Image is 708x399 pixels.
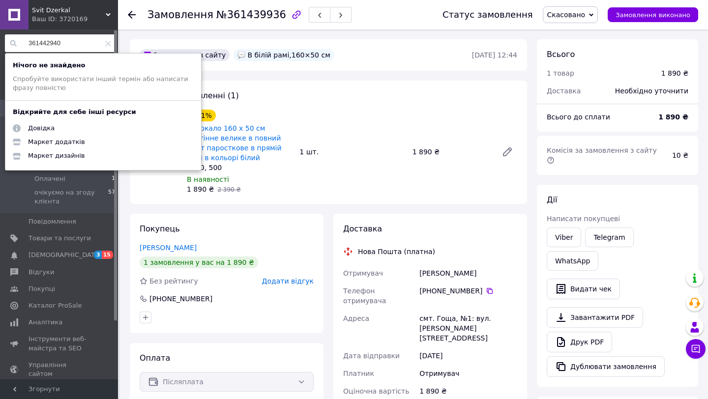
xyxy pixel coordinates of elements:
span: Доставка [547,87,581,95]
span: Інструменти веб-майстра та SEO [29,335,91,352]
a: Маркет додатків [5,135,92,149]
span: Платник [343,370,374,377]
span: Товари в замовленні (1) [140,91,239,100]
span: 1 товар [547,69,574,77]
span: Управління сайтом [29,361,91,378]
div: Маркет дизайнів [21,149,92,163]
div: Нова Пошта (платна) [355,247,438,256]
div: Ваш ID: 3720169 [32,15,118,24]
div: смт. Гоща, №1: вул. [PERSON_NAME][STREET_ADDRESS] [417,310,519,347]
div: Необхідно уточнити [609,80,694,102]
span: Товари та послуги [29,234,91,243]
span: Додати відгук [262,277,314,285]
span: [DEMOGRAPHIC_DATA] [29,251,101,259]
div: [PHONE_NUMBER] [148,294,213,304]
div: 10 ₴ [666,144,694,166]
span: Написати покупцеві [547,215,620,223]
span: Оплачені [34,174,65,183]
a: WhatsApp [547,251,598,271]
span: 3 [94,251,102,259]
div: 1 890 ₴ [409,145,494,159]
div: Маркет додатків [21,135,92,149]
span: 57 [108,188,115,206]
div: Спробуйте використати інший термін або написати фразу повністю [5,54,201,93]
a: Telegram [585,228,633,247]
a: Дзеркало 160 х 50 см настінне велике в повний зріст паросткове в прямій рамі в кольорі білий [187,124,282,162]
span: 2 390 ₴ [217,186,240,193]
span: Доставка [343,224,382,233]
time: [DATE] 12:44 [472,51,517,59]
span: Отримувач [343,269,383,277]
span: Скасовано [547,11,586,19]
span: Замовлення виконано [616,11,690,19]
a: Viber [547,228,581,247]
a: Довідка [5,121,62,135]
span: Покупець [140,224,180,233]
div: [PERSON_NAME] [417,264,519,282]
div: Отримувач [417,365,519,382]
span: Svit Dzerkal [32,6,106,15]
div: В білій рамі,160×50 см [234,49,334,61]
span: Дата відправки [343,352,400,360]
div: Замовлення з сайту [140,49,230,61]
div: 1600, 500 [187,163,292,172]
img: :speech_balloon: [237,51,245,59]
div: Відкрийте для себе інші ресурси [5,108,144,116]
div: Довідка [21,121,62,135]
span: Аналітика [29,318,62,327]
span: Повідомлення [29,217,76,226]
div: 1 замовлення у вас на 1 890 ₴ [140,256,258,268]
span: очікуємо на згоду клієнта [34,188,108,206]
span: Адреса [343,314,369,322]
button: Замовлення виконано [608,7,698,22]
span: Покупці [29,285,55,293]
div: 1 шт. [295,145,408,159]
div: [DATE] [417,347,519,365]
button: Чат з покупцем [686,339,706,359]
div: [PHONE_NUMBER] [419,286,517,296]
div: Нічого не знайдено [13,61,194,70]
div: Статус замовлення [442,10,533,20]
span: 1 890 ₴ [187,185,214,193]
span: Дії [547,195,557,204]
a: Маркет дизайнів [5,149,92,163]
span: Всього до сплати [547,113,610,121]
span: Відгуки [29,268,54,277]
button: Видати чек [547,279,620,299]
span: 1 [112,174,115,183]
span: Телефон отримувача [343,287,386,305]
a: [PERSON_NAME] [140,244,197,252]
span: Без рейтингу [149,277,198,285]
b: 1 890 ₴ [658,113,688,121]
span: Каталог ProSale [29,301,82,310]
a: Завантажити PDF [547,307,643,328]
span: Оплата [140,353,170,363]
div: Повернутися назад [128,10,136,20]
span: В наявності [187,175,229,183]
button: Дублювати замовлення [547,356,665,377]
a: Редагувати [498,142,517,162]
span: Всього [547,50,575,59]
input: Пошук [5,34,116,52]
span: Комісія за замовлення з сайту [547,146,659,164]
a: Друк PDF [547,332,612,352]
div: 1 890 ₴ [661,68,688,78]
span: №361439936 [216,9,286,21]
span: Замовлення [147,9,213,21]
span: 15 [102,251,113,259]
span: Оціночна вартість [343,387,409,395]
